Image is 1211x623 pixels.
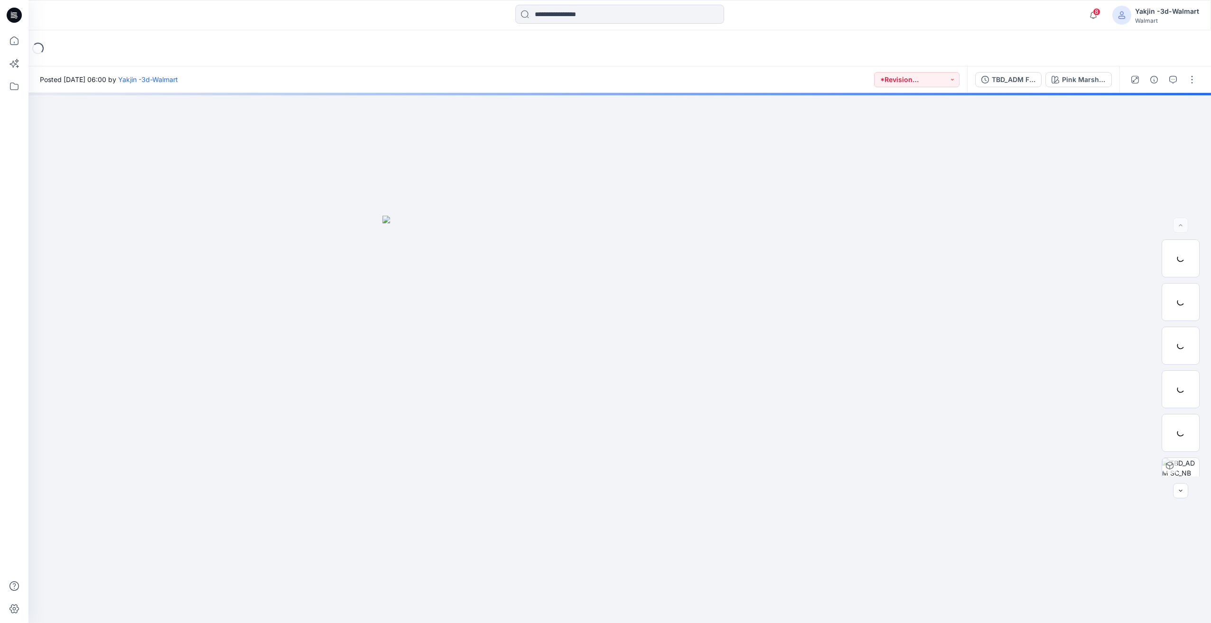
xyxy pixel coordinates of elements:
[1093,8,1100,16] span: 8
[1135,17,1199,24] div: Walmart
[1062,74,1106,85] div: Pink Marshmallow_Green Lily
[118,75,178,83] a: Yakjin -3d-Walmart
[992,74,1035,85] div: TBD_ADM FULL_NB DOUBLE CAMI
[1135,6,1199,17] div: Yakjin -3d-Walmart
[40,74,178,84] span: Posted [DATE] 06:00 by
[1162,458,1199,495] img: TBD_ADM SC_NB DOUBLE CAMI Pink Marshmallow_Green Lily
[1146,72,1162,87] button: Details
[1045,72,1112,87] button: Pink Marshmallow_Green Lily
[382,216,857,623] img: eyJhbGciOiJIUzI1NiIsImtpZCI6IjAiLCJzbHQiOiJzZXMiLCJ0eXAiOiJKV1QifQ.eyJkYXRhIjp7InR5cGUiOiJzdG9yYW...
[975,72,1042,87] button: TBD_ADM FULL_NB DOUBLE CAMI
[1118,11,1126,19] svg: avatar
